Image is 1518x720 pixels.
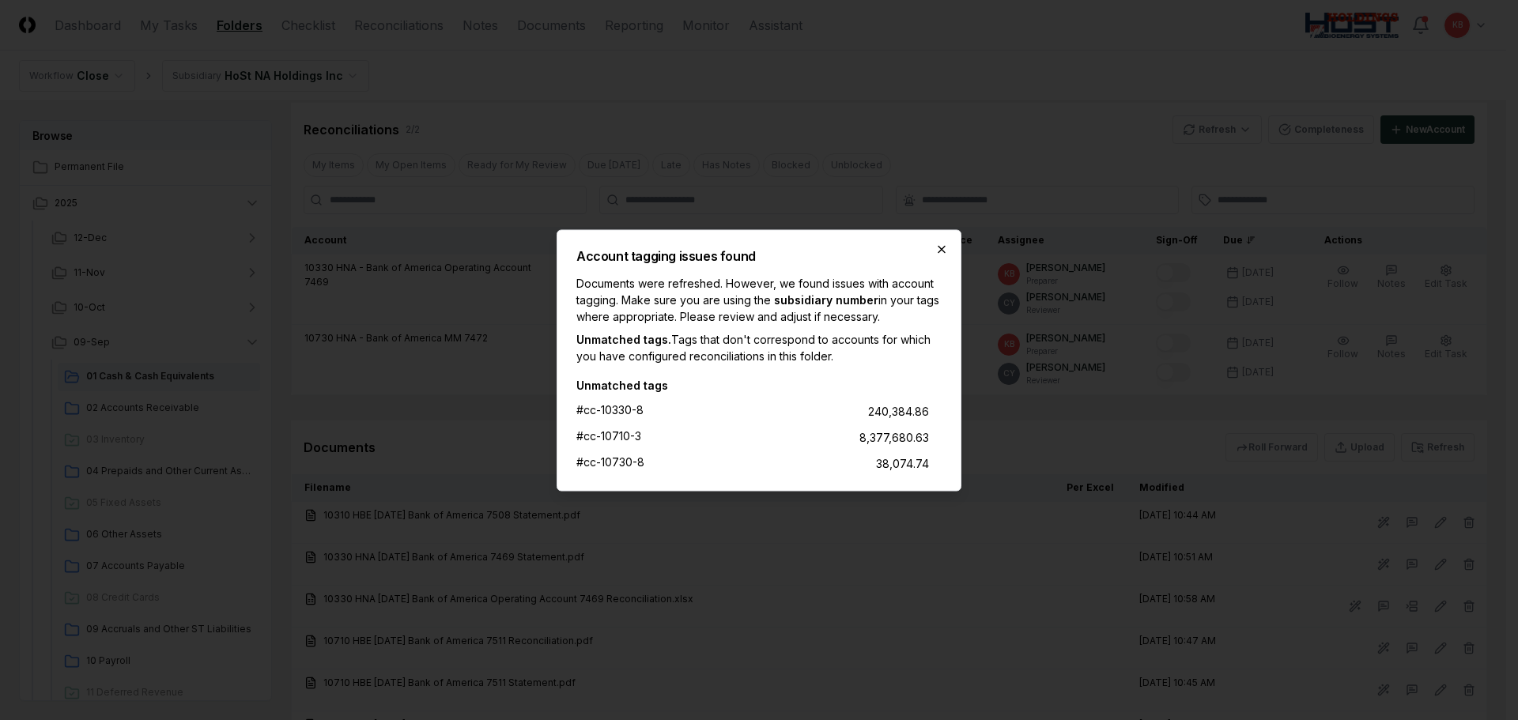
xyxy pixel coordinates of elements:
span: Unmatched tags. [576,332,671,345]
div: 38,074.74 [876,454,929,471]
div: 8,377,680.63 [859,428,929,445]
span: subsidiary number [774,292,878,306]
div: #cc-10330-8 [576,401,644,417]
div: #cc-10730-8 [576,453,644,469]
div: Unmatched tags [576,376,929,393]
p: Documents were refreshed. However, we found issues with account tagging. Make sure you are using ... [576,274,942,324]
div: #cc-10710-3 [576,427,641,443]
p: Tags that don't correspond to accounts for which you have configured reconciliations in this folder. [576,330,942,364]
div: 240,384.86 [868,402,929,419]
h2: Account tagging issues found [576,249,942,262]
